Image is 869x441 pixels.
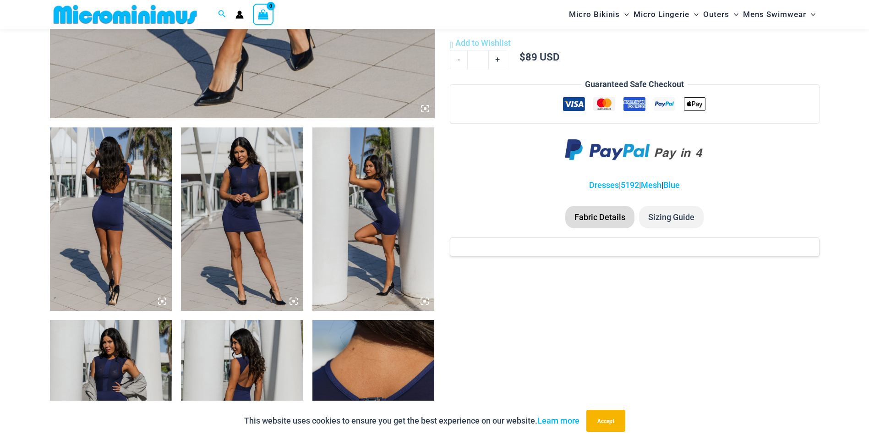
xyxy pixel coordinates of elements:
[689,3,699,26] span: Menu Toggle
[312,127,435,311] img: Desire Me Navy 5192 Dress
[567,3,631,26] a: Micro BikinisMenu ToggleMenu Toggle
[455,38,511,48] span: Add to Wishlist
[253,4,274,25] a: View Shopping Cart, empty
[450,50,467,69] a: -
[50,127,172,311] img: Desire Me Navy 5192 Dress
[450,178,819,192] p: | | |
[741,3,818,26] a: Mens SwimwearMenu ToggleMenu Toggle
[634,3,689,26] span: Micro Lingerie
[589,180,619,190] a: Dresses
[729,3,738,26] span: Menu Toggle
[581,77,688,91] legend: Guaranteed Safe Checkout
[50,4,201,25] img: MM SHOP LOGO FLAT
[639,206,704,229] li: Sizing Guide
[806,3,815,26] span: Menu Toggle
[235,11,244,19] a: Account icon link
[663,180,680,190] a: Blue
[537,416,579,425] a: Learn more
[586,410,625,432] button: Accept
[569,3,620,26] span: Micro Bikinis
[631,3,701,26] a: Micro LingerieMenu ToggleMenu Toggle
[218,9,226,20] a: Search icon link
[467,50,489,69] input: Product quantity
[621,180,639,190] a: 5192
[181,127,303,311] img: Desire Me Navy 5192 Dress
[701,3,741,26] a: OutersMenu ToggleMenu Toggle
[519,50,559,63] bdi: 89 USD
[565,1,820,28] nav: Site Navigation
[743,3,806,26] span: Mens Swimwear
[703,3,729,26] span: Outers
[244,414,579,428] p: This website uses cookies to ensure you get the best experience on our website.
[620,3,629,26] span: Menu Toggle
[450,36,511,50] a: Add to Wishlist
[489,50,506,69] a: +
[565,206,634,229] li: Fabric Details
[519,50,525,63] span: $
[641,180,661,190] a: Mesh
